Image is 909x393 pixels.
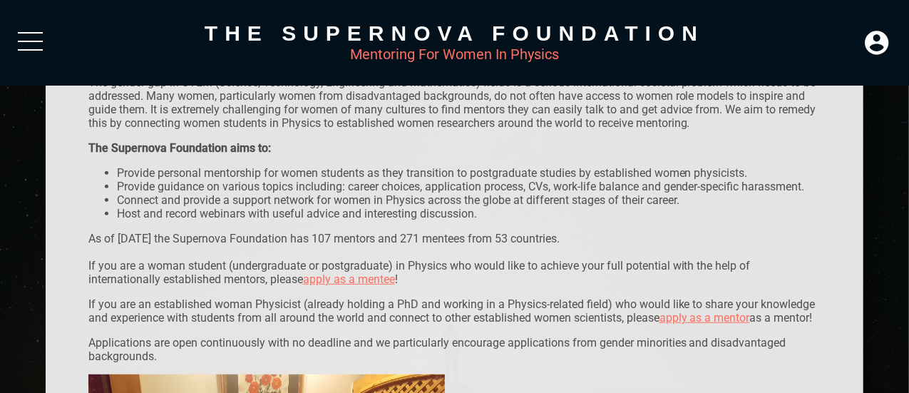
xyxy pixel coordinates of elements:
[88,336,821,363] p: Applications are open continuously with no deadline and we particularly encourage applications fr...
[117,193,821,207] li: Connect and provide a support network for women in Physics across the globe at different stages o...
[46,46,864,63] div: Mentoring For Women In Physics
[117,166,821,180] li: Provide personal mentorship for women students as they transition to postgraduate studies by esta...
[88,76,821,130] p: The gender gap in STEM (Science, Technology, Engineering and Mathematics) fields is a serious int...
[117,180,821,193] li: Provide guidance on various topics including: career choices, application process, CVs, work-life...
[88,297,821,325] p: If you are an established woman Physicist (already holding a PhD and working in a Physics-related...
[46,21,864,46] div: The Supernova Foundation
[117,207,821,220] li: Host and record webinars with useful advice and interesting discussion.
[303,272,395,286] a: apply as a mentee
[659,311,750,325] a: apply as a mentor
[88,232,821,286] p: As of [DATE] the Supernova Foundation has 107 mentors and 271 mentees from 53 countries. If you a...
[88,141,821,155] div: The Supernova Foundation aims to:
